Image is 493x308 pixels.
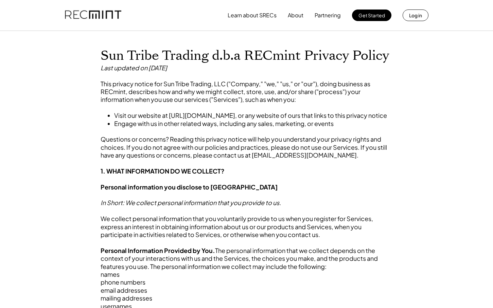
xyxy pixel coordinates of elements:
em: Last updated on [DATE] [101,64,167,72]
h1: Sun Tribe Trading d.b.a RECmint Privacy Policy [101,48,393,64]
button: Partnering [315,8,341,22]
button: Get Started [352,10,391,21]
button: Log in [403,10,428,21]
li: Visit our website at [URL][DOMAIN_NAME], or any website of ours that links to this privacy notice [114,111,393,119]
em: In Short: We collect personal information that you provide to us. [101,199,281,206]
img: recmint-logotype%403x.png [65,4,121,27]
strong: Personal Information Provided by You. [101,247,215,254]
button: Learn about SRECs [228,8,277,22]
strong: Personal information you disclose to [GEOGRAPHIC_DATA] [101,183,278,191]
li: Engage with us in other related ways, including any sales, marketing, or events [114,120,393,127]
button: About [288,8,303,22]
strong: 1. WHAT INFORMATION DO WE COLLECT? [101,167,225,175]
